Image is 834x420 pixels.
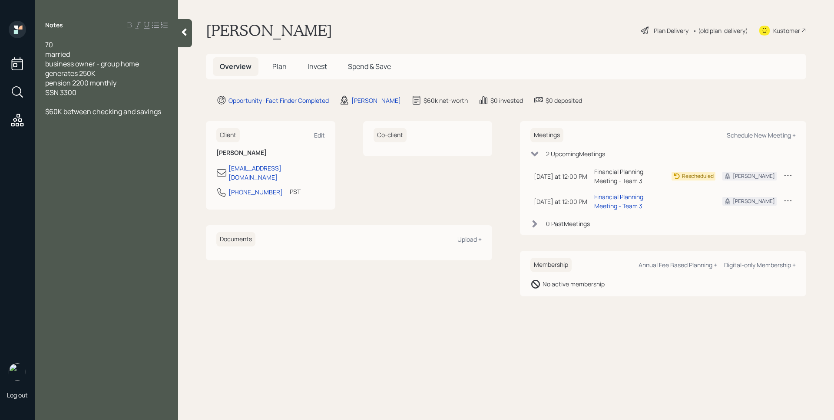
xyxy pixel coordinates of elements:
[546,96,582,105] div: $0 deposited
[594,167,665,185] div: Financial Planning Meeting - Team 3
[45,107,161,116] span: $60K between checking and savings
[216,149,325,157] h6: [PERSON_NAME]
[228,164,325,182] div: [EMAIL_ADDRESS][DOMAIN_NAME]
[733,197,775,205] div: [PERSON_NAME]
[290,187,301,196] div: PST
[216,128,240,142] h6: Client
[216,232,255,246] h6: Documents
[272,62,287,71] span: Plan
[348,62,391,71] span: Spend & Save
[220,62,252,71] span: Overview
[308,62,327,71] span: Invest
[682,172,714,180] div: Rescheduled
[424,96,468,105] div: $60k net-worth
[773,26,800,35] div: Kustomer
[639,261,717,269] div: Annual Fee Based Planning +
[530,258,572,272] h6: Membership
[693,26,748,35] div: • (old plan-delivery)
[654,26,688,35] div: Plan Delivery
[534,172,587,181] div: [DATE] at 12:00 PM
[314,131,325,139] div: Edit
[45,40,140,97] span: 70 married business owner - group home generates 250K pension 2200 monthly SSN 3300
[228,187,283,197] div: [PHONE_NUMBER]
[228,96,329,105] div: Opportunity · Fact Finder Completed
[374,128,407,142] h6: Co-client
[7,391,28,399] div: Log out
[45,21,63,30] label: Notes
[351,96,401,105] div: [PERSON_NAME]
[490,96,523,105] div: $0 invested
[530,128,563,142] h6: Meetings
[733,172,775,180] div: [PERSON_NAME]
[534,197,587,206] div: [DATE] at 12:00 PM
[206,21,332,40] h1: [PERSON_NAME]
[546,149,605,158] div: 2 Upcoming Meeting s
[594,192,665,210] div: Financial Planning Meeting - Team 3
[457,235,482,243] div: Upload +
[543,279,605,289] div: No active membership
[724,261,796,269] div: Digital-only Membership +
[727,131,796,139] div: Schedule New Meeting +
[546,219,590,228] div: 0 Past Meeting s
[9,363,26,381] img: james-distasi-headshot.png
